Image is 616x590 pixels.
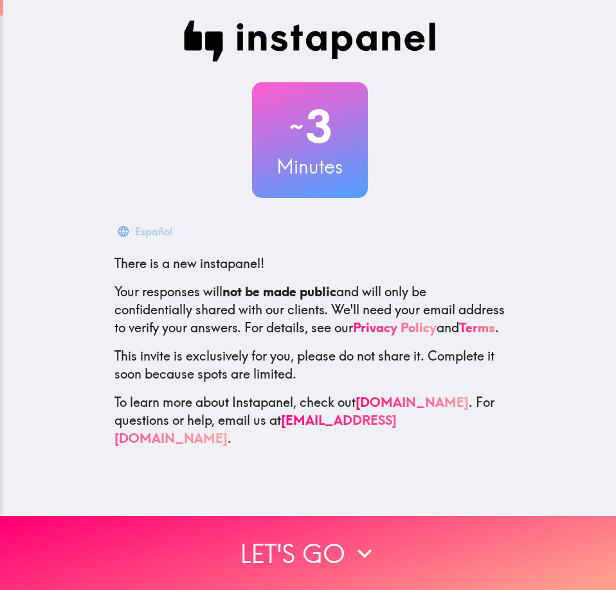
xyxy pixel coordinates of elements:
span: ~ [287,107,305,146]
h3: Minutes [252,153,368,180]
p: This invite is exclusively for you, please do not share it. Complete it soon because spots are li... [114,347,505,383]
p: Your responses will and will only be confidentially shared with our clients. We'll need your emai... [114,283,505,337]
a: [DOMAIN_NAME] [356,394,469,410]
span: There is a new instapanel! [114,255,264,271]
b: not be made public [222,283,336,299]
a: [EMAIL_ADDRESS][DOMAIN_NAME] [114,412,397,446]
img: Instapanel [184,21,436,62]
div: Español [135,222,172,240]
a: Terms [459,319,495,335]
a: Privacy Policy [353,319,437,335]
h2: 3 [252,100,368,153]
button: Español [114,219,177,244]
p: To learn more about Instapanel, check out . For questions or help, email us at . [114,393,505,447]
